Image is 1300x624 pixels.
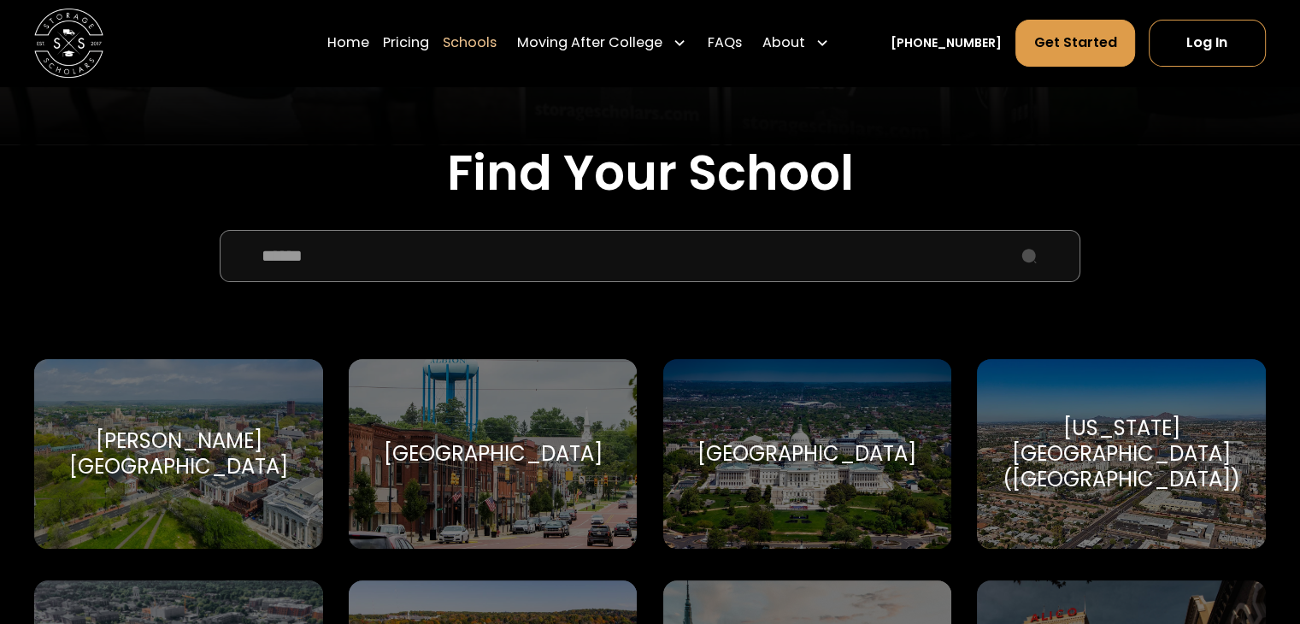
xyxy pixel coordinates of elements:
a: Home [327,19,369,67]
a: [PHONE_NUMBER] [891,34,1002,52]
div: Moving After College [517,32,662,53]
a: Get Started [1015,20,1134,66]
div: [PERSON_NAME][GEOGRAPHIC_DATA] [55,428,302,480]
div: [GEOGRAPHIC_DATA] [697,441,916,467]
h2: Find Your School [34,144,1265,203]
a: Schools [443,19,497,67]
div: [GEOGRAPHIC_DATA] [384,441,603,467]
a: FAQs [707,19,741,67]
a: Log In [1149,20,1266,66]
a: Go to selected school [977,359,1265,549]
div: About [756,19,836,67]
div: Moving After College [510,19,693,67]
a: Go to selected school [34,359,322,549]
img: Storage Scholars main logo [34,9,103,78]
a: Go to selected school [663,359,951,549]
a: Go to selected school [349,359,637,549]
div: [US_STATE][GEOGRAPHIC_DATA] ([GEOGRAPHIC_DATA]) [997,415,1244,493]
div: About [762,32,805,53]
a: home [34,9,103,78]
a: Pricing [383,19,429,67]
